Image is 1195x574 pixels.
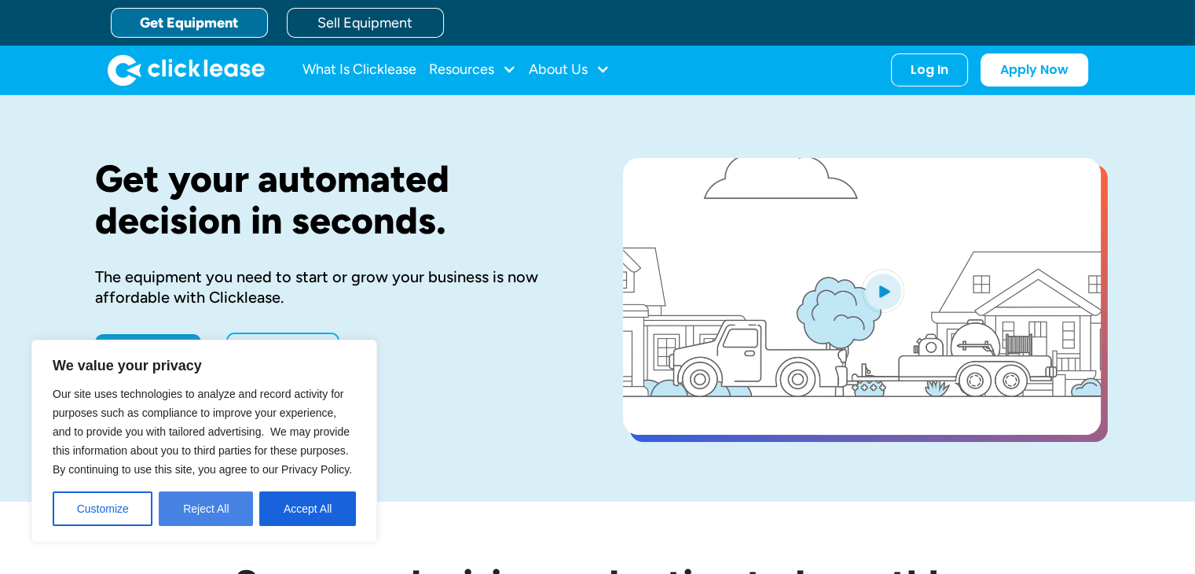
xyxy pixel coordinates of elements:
button: Customize [53,491,152,526]
button: Reject All [159,491,253,526]
a: What Is Clicklease [302,54,416,86]
button: Accept All [259,491,356,526]
div: About Us [529,54,610,86]
img: Blue play button logo on a light blue circular background [862,269,904,313]
a: home [108,54,265,86]
span: Our site uses technologies to analyze and record activity for purposes such as compliance to impr... [53,388,352,476]
a: Learn More [226,333,339,367]
a: open lightbox [623,158,1101,435]
p: We value your privacy [53,356,356,375]
h1: Get your automated decision in seconds. [95,158,573,241]
a: Get Equipment [111,8,268,38]
div: Log In [911,62,948,78]
a: Apply Now [981,53,1088,86]
div: We value your privacy [31,340,377,543]
a: Apply Now [95,334,201,366]
div: The equipment you need to start or grow your business is now affordable with Clicklease. [95,267,573,307]
a: Sell Equipment [287,8,444,38]
img: Clicklease logo [108,54,265,86]
div: Resources [429,54,516,86]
